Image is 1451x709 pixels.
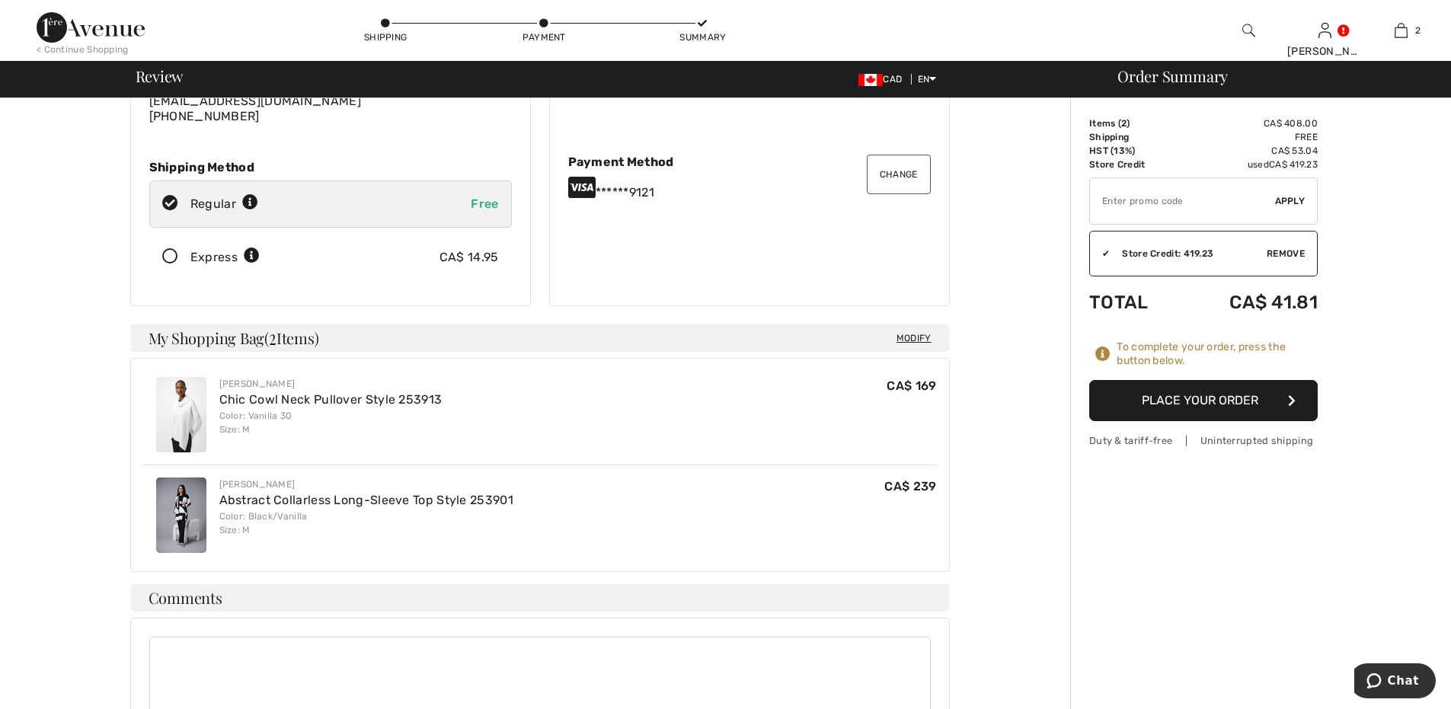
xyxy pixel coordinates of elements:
td: Store Credit [1089,158,1181,171]
input: Promo code [1090,178,1275,224]
a: 2 [1363,21,1438,40]
h4: My Shopping Bag [130,324,950,352]
img: Chic Cowl Neck Pullover Style 253913 [156,377,206,452]
div: To complete your order, press the button below. [1117,340,1318,368]
div: Express [190,248,260,267]
img: search the website [1242,21,1255,40]
iframe: Opens a widget where you can chat to one of our agents [1354,663,1436,701]
span: CAD [858,74,908,85]
span: 2 [1415,24,1421,37]
td: CA$ 41.81 [1181,276,1318,328]
span: Remove [1267,247,1305,260]
div: Payment [521,30,567,44]
img: 1ère Avenue [37,12,145,43]
div: ✔ [1090,247,1110,260]
td: Items ( ) [1089,117,1181,130]
div: < Continue Shopping [37,43,129,56]
span: ( Items) [264,327,318,348]
span: 2 [269,327,276,347]
div: [PERSON_NAME] [219,477,513,491]
span: Free [471,196,498,211]
h4: Comments [130,584,950,612]
div: Shipping Method [149,160,512,174]
button: Place Your Order [1089,380,1318,421]
td: Shipping [1089,130,1181,144]
td: CA$ 53.04 [1181,144,1318,158]
div: CA$ 14.95 [439,248,499,267]
span: 2 [1121,118,1127,129]
img: Canadian Dollar [858,74,883,86]
img: Abstract Collarless Long-Sleeve Top Style 253901 [156,477,206,553]
div: Duty & tariff-free | Uninterrupted shipping [1089,433,1318,448]
div: [PERSON_NAME] [219,377,443,391]
div: [PERSON_NAME] [1287,43,1362,59]
td: CA$ 408.00 [1181,117,1318,130]
span: CA$ 169 [887,378,936,393]
div: Order Summary [1099,69,1442,84]
td: Total [1089,276,1181,328]
div: Color: Vanilla 30 Size: M [219,409,443,436]
div: Regular [190,195,258,213]
a: Chic Cowl Neck Pullover Style 253913 [219,392,443,407]
td: used [1181,158,1318,171]
span: CA$ 419.23 [1269,159,1318,170]
img: My Bag [1395,21,1408,40]
div: Payment Method [568,155,931,169]
span: EN [918,74,937,85]
span: Modify [896,331,932,346]
td: HST (13%) [1089,144,1181,158]
span: Review [136,69,184,84]
div: Summary [679,30,725,44]
img: My Info [1318,21,1331,40]
a: Sign In [1318,23,1331,37]
span: CA$ 239 [884,479,936,493]
a: Abstract Collarless Long-Sleeve Top Style 253901 [219,493,513,507]
span: Apply [1275,194,1306,208]
button: Change [867,155,931,194]
div: Color: Black/Vanilla Size: M [219,509,513,537]
td: Free [1181,130,1318,144]
div: Store Credit: 419.23 [1110,247,1267,260]
div: Shipping [363,30,408,44]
